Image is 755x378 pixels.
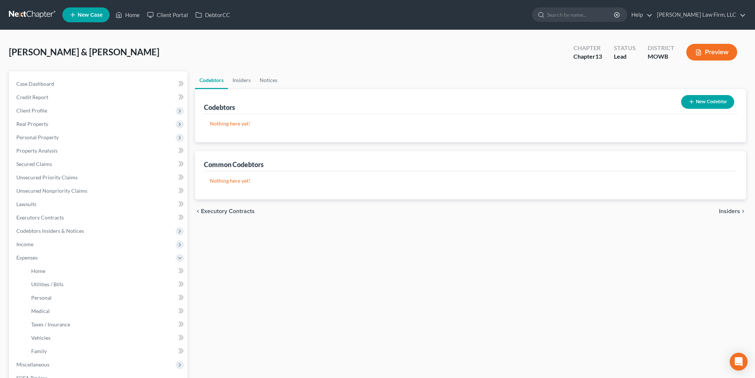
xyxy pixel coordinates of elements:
span: Personal Property [16,134,59,140]
button: Insiders chevron_right [719,208,746,214]
a: Unsecured Priority Claims [10,171,188,184]
span: Executory Contracts [201,208,255,214]
span: Client Profile [16,107,47,114]
div: Codebtors [204,103,235,112]
i: chevron_right [740,208,746,214]
div: District [648,44,674,52]
div: Open Intercom Messenger [730,353,748,371]
i: chevron_left [195,208,201,214]
span: Income [16,241,33,247]
span: Insiders [719,208,740,214]
button: Preview [686,44,737,61]
div: Chapter [573,52,602,61]
a: Unsecured Nonpriority Claims [10,184,188,198]
a: Credit Report [10,91,188,104]
a: Vehicles [25,331,188,345]
a: Home [112,8,143,22]
span: 13 [595,53,602,60]
button: New Codebtor [681,95,734,109]
span: Vehicles [31,335,51,341]
span: Real Property [16,121,48,127]
a: Personal [25,291,188,304]
span: Personal [31,294,52,301]
span: Unsecured Priority Claims [16,174,78,180]
span: Unsecured Nonpriority Claims [16,188,87,194]
span: Codebtors Insiders & Notices [16,228,84,234]
span: Lawsuits [16,201,36,207]
span: New Case [78,12,102,18]
button: chevron_left Executory Contracts [195,208,255,214]
a: DebtorCC [192,8,234,22]
div: Common Codebtors [204,160,264,169]
a: Home [25,264,188,278]
span: [PERSON_NAME] & [PERSON_NAME] [9,46,159,57]
div: MOWB [648,52,674,61]
span: Home [31,268,45,274]
span: Utilities / Bills [31,281,64,287]
a: Help [628,8,653,22]
a: Notices [255,71,282,89]
a: [PERSON_NAME] Law Firm, LLC [653,8,746,22]
a: Executory Contracts [10,211,188,224]
div: Status [614,44,636,52]
div: Lead [614,52,636,61]
span: Expenses [16,254,38,261]
span: Executory Contracts [16,214,64,221]
div: Chapter [573,44,602,52]
a: Codebtors [195,71,228,89]
a: Property Analysis [10,144,188,157]
input: Search by name... [547,8,615,22]
span: Secured Claims [16,161,52,167]
span: Taxes / Insurance [31,321,70,328]
p: Nothing here yet! [210,177,731,185]
span: Miscellaneous [16,361,49,368]
a: Utilities / Bills [25,278,188,291]
a: Medical [25,304,188,318]
a: Insiders [228,71,255,89]
span: Credit Report [16,94,48,100]
a: Taxes / Insurance [25,318,188,331]
span: Medical [31,308,50,314]
a: Family [25,345,188,358]
a: Client Portal [143,8,192,22]
a: Secured Claims [10,157,188,171]
p: Nothing here yet! [210,120,731,127]
a: Lawsuits [10,198,188,211]
span: Case Dashboard [16,81,54,87]
a: Case Dashboard [10,77,188,91]
span: Property Analysis [16,147,58,154]
span: Family [31,348,47,354]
